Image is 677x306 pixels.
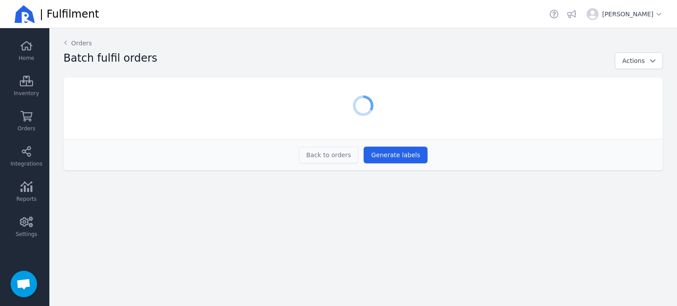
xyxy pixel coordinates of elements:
[18,125,35,132] span: Orders
[14,4,35,25] img: Ricemill Logo
[19,55,34,62] span: Home
[14,90,39,97] span: Inventory
[11,271,37,297] div: Open chat
[615,52,663,69] button: Actions
[583,4,666,24] button: [PERSON_NAME]
[622,57,645,64] span: Actions
[306,151,351,159] span: Back to orders
[16,195,37,203] span: Reports
[364,147,428,163] button: Generate labels
[15,231,37,238] span: Settings
[299,147,359,163] button: Back to orders
[63,51,157,65] h2: Batch fulfil orders
[602,10,663,18] span: [PERSON_NAME]
[63,39,92,48] a: Orders
[11,160,42,167] span: Integrations
[371,151,420,159] span: Generate labels
[548,8,560,20] a: Helpdesk
[40,7,99,21] span: | Fulfilment
[364,147,428,163] div: Please assign carrier service to remaining shipments before generating labels.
